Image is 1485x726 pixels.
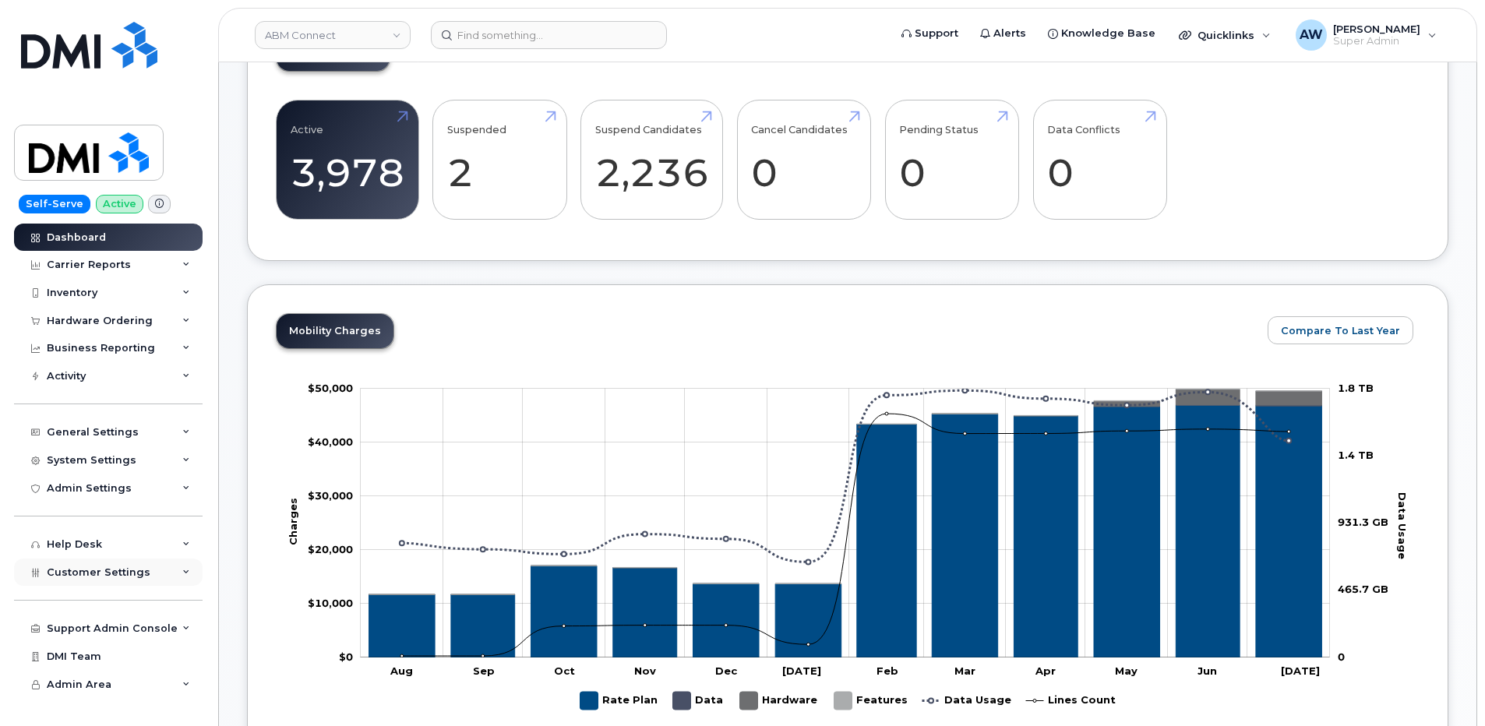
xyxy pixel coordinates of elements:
[308,382,353,394] g: $0
[673,685,725,716] g: Data
[1047,108,1152,211] a: Data Conflicts 0
[1333,23,1420,35] span: [PERSON_NAME]
[1396,492,1409,559] tspan: Data Usage
[308,489,353,502] tspan: $30,000
[877,664,898,677] tspan: Feb
[954,664,975,677] tspan: Mar
[308,597,353,609] tspan: $10,000
[369,389,1322,594] g: Features
[308,489,353,502] g: $0
[291,108,404,211] a: Active 3,978
[1300,26,1323,44] span: AW
[473,664,495,677] tspan: Sep
[1338,382,1374,394] tspan: 1.8 TB
[287,498,299,545] tspan: Charges
[715,664,738,677] tspan: Dec
[580,685,658,716] g: Rate Plan
[1281,664,1320,677] tspan: [DATE]
[255,21,411,49] a: ABM Connect
[1333,35,1420,48] span: Super Admin
[1035,664,1056,677] tspan: Apr
[595,108,709,211] a: Suspend Candidates 2,236
[1268,316,1413,344] button: Compare To Last Year
[1168,19,1282,51] div: Quicklinks
[554,664,575,677] tspan: Oct
[634,664,656,677] tspan: Nov
[915,26,958,41] span: Support
[740,685,819,716] g: Hardware
[1026,685,1116,716] g: Lines Count
[1285,19,1448,51] div: Alyssa Wagner
[751,108,856,211] a: Cancel Candidates 0
[369,405,1322,657] g: Rate Plan
[308,382,353,394] tspan: $50,000
[580,685,1116,716] g: Legend
[390,664,413,677] tspan: Aug
[891,18,969,49] a: Support
[1338,583,1388,595] tspan: 465.7 GB
[922,685,1011,716] g: Data Usage
[308,435,353,448] g: $0
[1338,650,1345,663] tspan: 0
[969,18,1037,49] a: Alerts
[431,21,667,49] input: Find something...
[1338,449,1374,461] tspan: 1.4 TB
[308,597,353,609] g: $0
[899,108,1004,211] a: Pending Status 0
[993,26,1026,41] span: Alerts
[1281,323,1400,338] span: Compare To Last Year
[447,108,552,211] a: Suspended 2
[1037,18,1166,49] a: Knowledge Base
[1115,664,1138,677] tspan: May
[308,435,353,448] tspan: $40,000
[339,650,353,663] tspan: $0
[834,685,908,716] g: Features
[1198,664,1217,677] tspan: Jun
[277,314,393,348] a: Mobility Charges
[308,543,353,555] tspan: $20,000
[1338,516,1388,528] tspan: 931.3 GB
[1061,26,1155,41] span: Knowledge Base
[308,543,353,555] g: $0
[782,664,821,677] tspan: [DATE]
[1198,29,1254,41] span: Quicklinks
